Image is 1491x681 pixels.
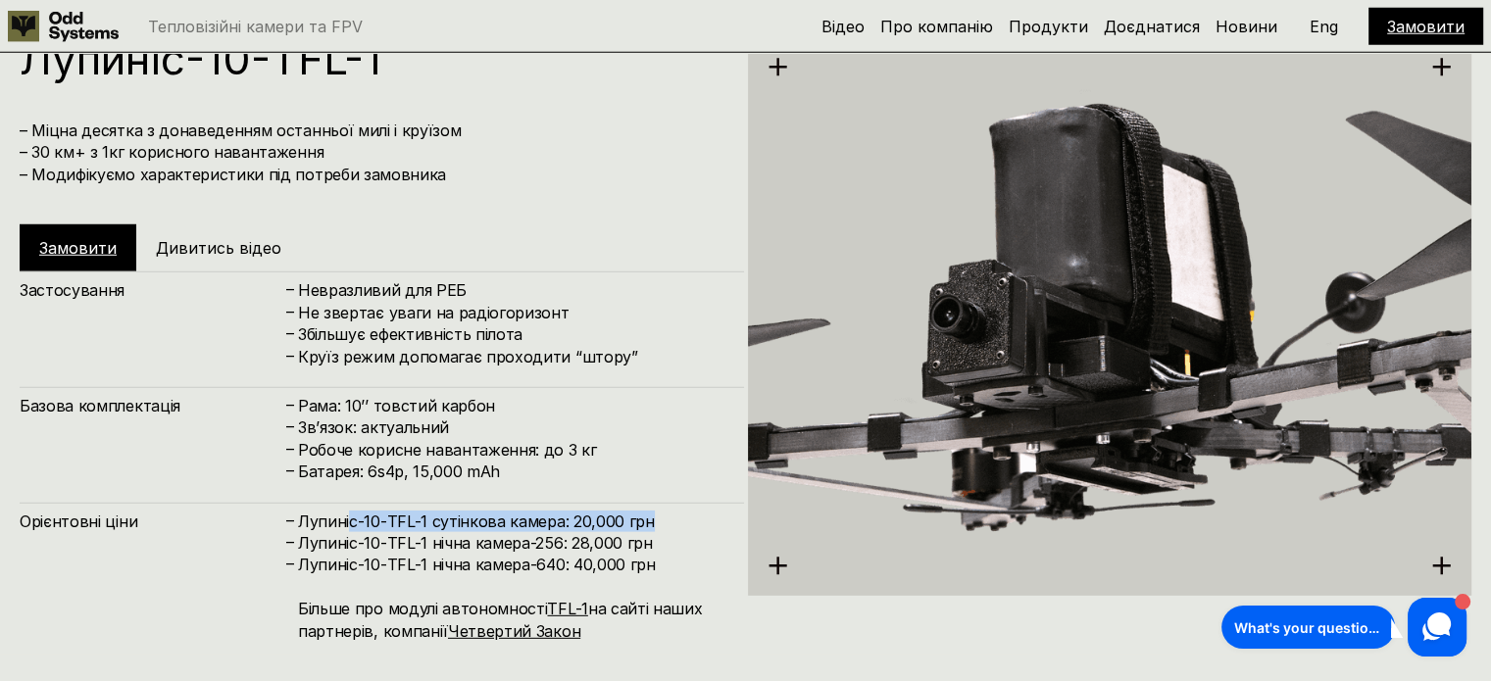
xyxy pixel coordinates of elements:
[298,554,724,642] h4: Лупиніс-10-TFL-1 нічна камера-640: 40,000 грн Більше про модулі автономності на сайті наших партн...
[298,302,724,323] h4: Не звертає уваги на радіогоризонт
[20,37,724,80] h1: Лупиніс-10-TFL-1
[156,237,281,259] h5: Дивитись відео
[298,532,724,554] h4: Лупиніс-10-TFL-1 нічна камера-256: 28,000 грн
[1310,19,1338,34] p: Eng
[286,322,294,344] h4: –
[1009,17,1088,36] a: Продукти
[286,394,294,415] h4: –
[20,279,284,301] h4: Застосування
[298,346,724,367] h4: Круїз режим допомагає проходити “штору”
[286,509,294,530] h4: –
[1387,17,1465,36] a: Замовити
[20,120,724,185] h4: – Міцна десятка з донаведенням останньої милі і круїзом – 30 км+ з 1кг корисного навантаження – М...
[286,553,294,574] h4: –
[298,439,724,461] h4: Робоче корисне навантаження: до 3 кг
[286,301,294,322] h4: –
[39,238,117,258] a: Замовити
[148,19,363,34] p: Тепловізійні камери та FPV
[1216,17,1277,36] a: Новини
[298,416,724,438] h4: Зв’язок: актуальний
[286,438,294,460] h4: –
[448,621,580,641] a: Четвертий Закон
[880,17,993,36] a: Про компанію
[821,17,865,36] a: Відео
[298,461,724,482] h4: Батарея: 6s4p, 15,000 mAh
[1217,593,1471,661] iframe: HelpCrunch
[286,460,294,481] h4: –
[20,395,284,416] h4: Базова комплектація
[298,511,724,532] h4: Лупиніс-10-TFL-1 сутінкова камера: 20,000 грн
[286,344,294,365] h4: –
[286,415,294,437] h4: –
[547,599,587,618] a: TFL-1
[298,395,724,416] h4: Рама: 10’’ товстий карбон
[20,511,284,532] h4: Орієнтовні ціни
[1104,17,1200,36] a: Доєднатися
[298,323,724,345] h4: Збільшує ефективність пілота
[286,531,294,553] h4: –
[298,279,724,301] h4: Невразливий для РЕБ
[286,278,294,300] h4: –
